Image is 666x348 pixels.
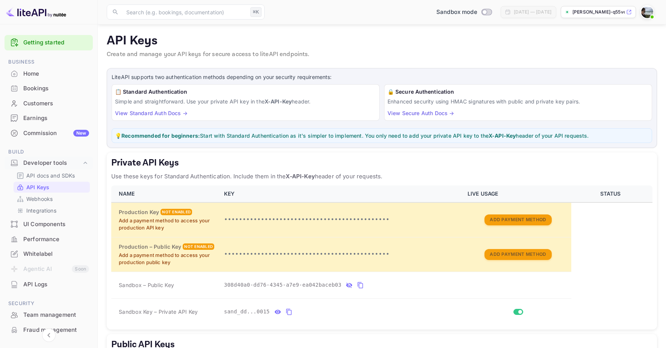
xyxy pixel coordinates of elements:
[115,132,649,140] p: 💡 Start with Standard Authentication as it's simpler to implement. You only need to add your priv...
[5,217,93,231] a: UI Components
[6,6,66,18] img: LiteAPI logo
[42,328,56,342] button: Collapse navigation
[5,277,93,292] div: API Logs
[26,195,53,203] p: Webhooks
[5,299,93,308] span: Security
[23,70,89,78] div: Home
[17,207,87,214] a: Integrations
[286,173,315,180] strong: X-API-Key
[23,99,89,108] div: Customers
[5,111,93,125] a: Earnings
[5,96,93,110] a: Customers
[5,217,93,232] div: UI Components
[641,6,653,18] img: Dmytro Petrenko
[514,9,551,15] div: [DATE] — [DATE]
[224,250,459,259] p: •••••••••••••••••••••••••••••••••••••••••••••
[5,157,93,170] div: Developer tools
[23,129,89,138] div: Commission
[23,326,89,334] div: Fraud management
[23,280,89,289] div: API Logs
[436,8,477,17] span: Sandbox mode
[23,114,89,123] div: Earnings
[5,35,93,50] div: Getting started
[489,132,516,139] strong: X-API-Key
[23,159,82,167] div: Developer tools
[17,195,87,203] a: Webhooks
[23,38,89,47] a: Getting started
[112,73,652,81] p: LiteAPI supports two authentication methods depending on your security requirements:
[250,7,262,17] div: ⌘K
[387,110,454,116] a: View Secure Auth Docs →
[23,84,89,93] div: Bookings
[484,214,551,225] button: Add Payment Method
[111,185,652,325] table: private api keys table
[5,67,93,81] a: Home
[14,182,90,193] div: API Keys
[387,88,649,96] h6: 🔒 Secure Authentication
[5,232,93,246] a: Performance
[17,172,87,179] a: API docs and SDKs
[5,126,93,140] a: CommissionNew
[5,58,93,66] span: Business
[5,148,93,156] span: Build
[119,217,215,232] p: Add a payment method to access your production API key
[119,208,159,216] h6: Production Key
[5,308,93,322] a: Team management
[5,81,93,95] a: Bookings
[111,185,219,202] th: NAME
[5,323,93,337] a: Fraud management
[5,232,93,247] div: Performance
[14,170,90,181] div: API docs and SDKs
[73,130,89,137] div: New
[111,157,652,169] h5: Private API Keys
[5,308,93,322] div: Team management
[183,243,214,250] div: Not enabled
[107,50,657,59] p: Create and manage your API keys for secure access to liteAPI endpoints.
[224,281,341,289] span: 308d40a0-dd76-4345-a7e9-ea042baceb03
[484,251,551,257] a: Add Payment Method
[107,33,657,49] p: API Keys
[111,172,652,181] p: Use these keys for Standard Authentication. Include them in the header of your requests.
[5,111,93,126] div: Earnings
[26,183,49,191] p: API Keys
[26,172,75,179] p: API docs and SDKs
[484,249,551,260] button: Add Payment Method
[160,209,192,215] div: Not enabled
[119,308,198,315] span: Sandbox Key – Private API Key
[14,193,90,204] div: Webhooks
[26,207,56,214] p: Integrations
[5,96,93,111] div: Customers
[119,252,215,266] p: Add a payment method to access your production public key
[23,220,89,229] div: UI Components
[14,205,90,216] div: Integrations
[572,9,625,15] p: [PERSON_NAME]-q55ve....
[5,247,93,261] a: Whitelabel
[5,81,93,96] div: Bookings
[121,132,200,139] strong: Recommended for beginners:
[122,5,247,20] input: Search (e.g. bookings, documentation)
[224,308,270,316] span: sand_dd...0015
[23,250,89,258] div: Whitelabel
[115,97,376,105] p: Simple and straightforward. Use your private API key in the header.
[23,235,89,244] div: Performance
[224,215,459,224] p: •••••••••••••••••••••••••••••••••••••••••••••
[265,98,292,105] strong: X-API-Key
[571,185,652,202] th: STATUS
[5,323,93,337] div: Fraud management
[5,67,93,81] div: Home
[115,88,376,96] h6: 📋 Standard Authentication
[119,243,181,251] h6: Production – Public Key
[463,185,571,202] th: LIVE USAGE
[5,126,93,141] div: CommissionNew
[5,277,93,291] a: API Logs
[433,8,495,17] div: Switch to Production mode
[115,110,188,116] a: View Standard Auth Docs →
[484,216,551,222] a: Add Payment Method
[119,281,174,289] span: Sandbox – Public Key
[17,183,87,191] a: API Keys
[387,97,649,105] p: Enhanced security using HMAC signatures with public and private key pairs.
[23,311,89,319] div: Team management
[219,185,463,202] th: KEY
